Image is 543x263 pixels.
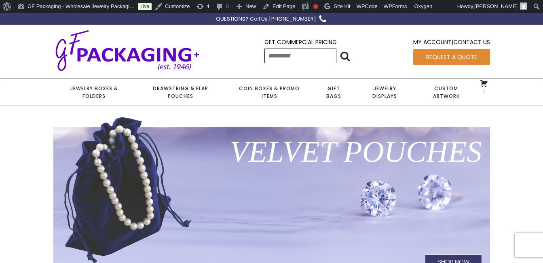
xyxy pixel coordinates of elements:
a: Jewelry Boxes & Folders [53,79,135,106]
a: Contact Us [453,38,490,46]
span: Site Kit [334,3,350,9]
a: Custom Artwork [415,79,478,106]
a: Live [138,3,152,10]
h1: Velvet Pouches [53,123,490,180]
a: My Account [413,38,452,46]
img: GF Packaging + - Established 1946 [53,28,201,72]
a: 1 [480,79,488,95]
a: Jewelry Displays [355,79,415,106]
span: 1 [482,88,486,95]
div: Focus keyphrase not set [313,4,318,9]
a: Drawstring & Flap Pouches [135,79,226,106]
a: Request a Quote [413,49,490,65]
div: | [413,38,490,49]
a: Coin Boxes & Promo Items [226,79,313,106]
a: Gift Bags [313,79,355,106]
a: Get Commercial Pricing [264,38,337,46]
span: [PERSON_NAME] [474,3,518,9]
div: QUESTIONS? Call Us [PHONE_NUMBER] [216,15,316,23]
